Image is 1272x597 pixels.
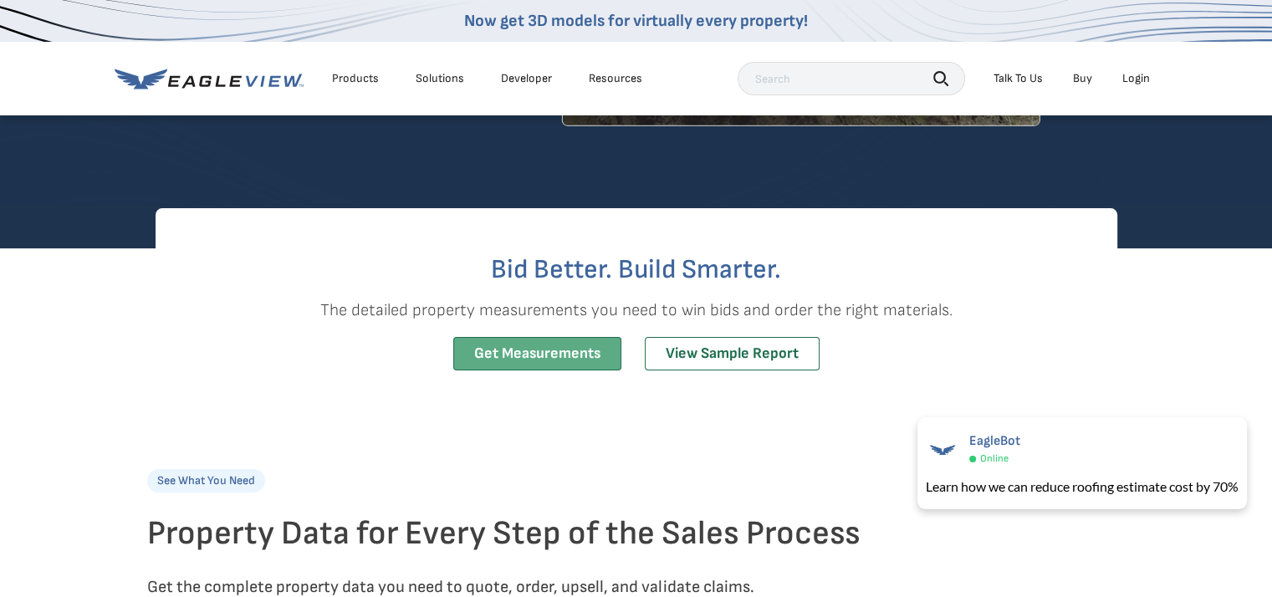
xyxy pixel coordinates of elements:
[147,513,1126,554] h2: Property Data for Every Step of the Sales Process
[416,71,464,86] div: Solutions
[969,433,1020,449] span: EagleBot
[156,257,1117,283] h2: Bid Better. Build Smarter.
[1122,71,1150,86] div: Login
[589,71,642,86] div: Resources
[453,337,621,371] a: Get Measurements
[738,62,965,95] input: Search
[926,477,1239,497] div: Learn how we can reduce roofing estimate cost by 70%
[994,71,1043,86] div: Talk To Us
[156,297,1117,324] p: The detailed property measurements you need to win bids and order the right materials.
[147,469,265,492] p: See What You Need
[501,71,552,86] a: Developer
[645,337,820,371] a: View Sample Report
[464,11,808,31] a: Now get 3D models for virtually every property!
[926,433,959,467] img: EagleBot
[980,452,1009,465] span: Online
[332,71,379,86] div: Products
[1073,71,1092,86] a: Buy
